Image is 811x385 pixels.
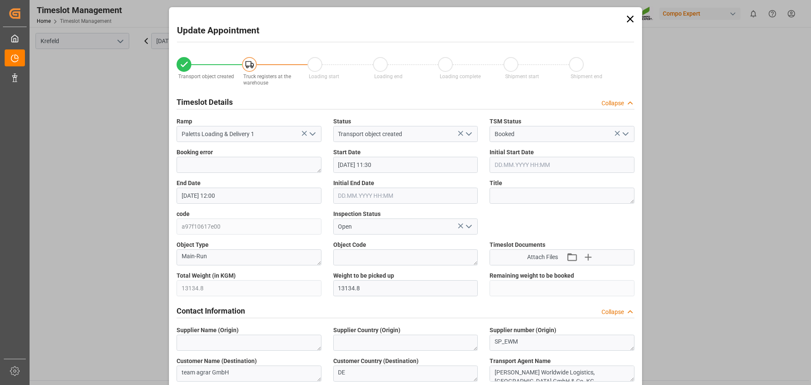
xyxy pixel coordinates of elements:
[490,148,534,157] span: Initial Start Date
[333,179,374,188] span: Initial End Date
[333,210,381,218] span: Inspection Status
[177,117,192,126] span: Ramp
[462,128,475,141] button: open menu
[333,117,351,126] span: Status
[505,74,539,79] span: Shipment start
[178,74,234,79] span: Transport object created
[333,357,419,366] span: Customer Country (Destination)
[333,326,400,335] span: Supplier Country (Origin)
[490,240,545,249] span: Timeslot Documents
[333,188,478,204] input: DD.MM.YYYY HH:MM
[333,240,366,249] span: Object Code
[177,148,213,157] span: Booking error
[490,179,502,188] span: Title
[490,335,634,351] textarea: SP_EWM
[305,128,318,141] button: open menu
[490,326,556,335] span: Supplier number (Origin)
[177,357,257,366] span: Customer Name (Destination)
[177,96,233,108] h2: Timeslot Details
[177,271,236,280] span: Total Weight (in KGM)
[490,157,634,173] input: DD.MM.YYYY HH:MM
[333,126,478,142] input: Type to search/select
[601,308,624,317] div: Collapse
[490,117,521,126] span: TSM Status
[333,148,361,157] span: Start Date
[490,271,574,280] span: Remaining weight to be booked
[440,74,481,79] span: Loading complete
[177,249,321,265] textarea: Main-Run
[243,74,291,86] span: Truck registers at the warehouse
[177,24,259,38] h2: Update Appointment
[333,271,394,280] span: Weight to be picked up
[490,366,634,382] textarea: [PERSON_NAME] Worldwide Logistics, [GEOGRAPHIC_DATA] GmbH & Co. KG
[309,74,339,79] span: Loading start
[177,179,201,188] span: End Date
[374,74,403,79] span: Loading end
[490,357,551,366] span: Transport Agent Name
[527,253,558,262] span: Attach Files
[177,326,239,335] span: Supplier Name (Origin)
[177,305,245,317] h2: Contact Information
[333,366,478,382] textarea: DE
[177,366,321,382] textarea: team agrar GmbH
[462,220,475,233] button: open menu
[177,188,321,204] input: DD.MM.YYYY HH:MM
[177,210,190,218] span: code
[177,240,209,249] span: Object Type
[177,126,321,142] input: Type to search/select
[618,128,631,141] button: open menu
[333,157,478,173] input: DD.MM.YYYY HH:MM
[571,74,602,79] span: Shipment end
[601,99,624,108] div: Collapse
